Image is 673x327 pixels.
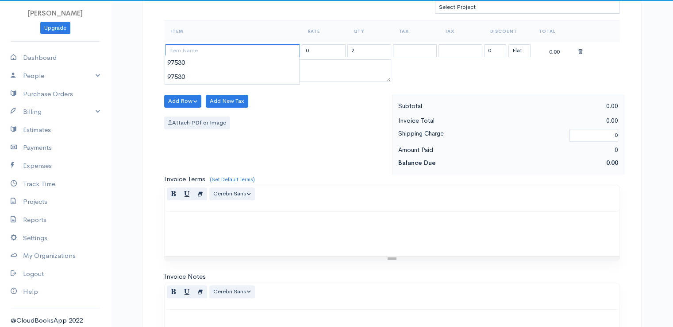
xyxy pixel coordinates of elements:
th: Qty [346,20,392,42]
a: (Set Default Terms) [210,176,255,183]
button: Underline (CTRL+U) [180,285,194,298]
th: Discount [483,20,532,42]
button: Add Row [164,95,202,108]
span: 0.00 [606,159,618,167]
label: Invoice Terms [164,174,205,184]
div: 0.00 [533,45,577,56]
div: Resize [165,257,619,261]
div: 0.00 [508,115,623,126]
div: Shipping Charge [394,128,565,143]
div: Invoice Total [394,115,508,126]
strong: Balance Due [398,159,436,167]
span: Cerebri Sans [213,288,246,295]
button: Font Family [209,285,255,298]
th: Item [164,20,301,42]
button: Remove Font Style (CTRL+\) [193,285,207,298]
div: 97530 [165,55,299,70]
div: 0.00 [508,101,623,112]
div: Amount Paid [394,144,508,156]
th: Tax [392,20,438,42]
a: Upgrade [40,22,70,35]
div: Subtotal [394,101,508,112]
button: Bold (CTRL+B) [167,187,181,200]
label: Attach PDf or Image [164,117,230,129]
div: @CloudBooksApp 2022 [11,315,100,326]
input: Item Name [165,44,300,57]
button: Font Family [209,187,255,200]
button: Underline (CTRL+U) [180,187,194,200]
button: Remove Font Style (CTRL+\) [193,187,207,200]
span: Cerebri Sans [213,190,246,197]
th: Rate [301,20,346,42]
button: Bold (CTRL+B) [167,285,181,298]
label: Invoice Notes [164,272,206,282]
span: [PERSON_NAME] [28,9,83,17]
button: Add New Tax [206,95,248,108]
div: 97530 [165,70,299,84]
th: Tax [438,20,483,42]
th: Total [532,20,577,42]
div: 0 [508,144,623,156]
